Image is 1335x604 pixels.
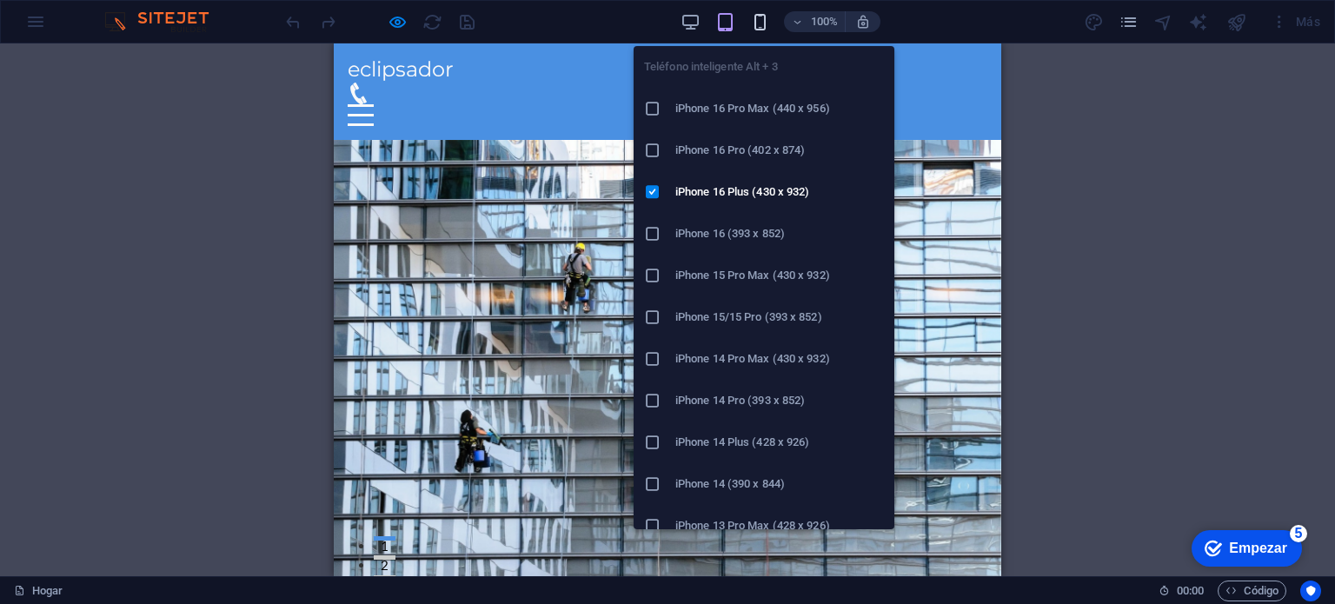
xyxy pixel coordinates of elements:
[40,512,62,516] button: 2
[675,477,785,490] font: iPhone 14 (390 x 844)
[32,584,63,597] font: Hogar
[675,269,830,282] font: iPhone 15 Pro Max (430 x 932)
[675,102,830,115] font: iPhone 16 Pro Max (440 x 956)
[100,11,230,32] img: Logotipo del editor
[675,227,785,240] font: iPhone 16 (393 x 852)
[40,493,62,497] button: 1
[675,185,809,198] font: iPhone 16 Plus (430 x 932)
[784,11,846,32] button: 100%
[1244,584,1279,597] font: Código
[1177,584,1204,597] font: 00:00
[14,13,120,38] font: eclipsador
[675,143,805,156] font: iPhone 16 Pro (402 x 874)
[1300,581,1321,601] button: Centrados en el usuario
[675,310,822,323] font: iPhone 15/15 Pro (393 x 852)
[1218,581,1286,601] button: Código
[14,581,63,601] a: Haga clic para cancelar la selección. Haga doble clic para abrir Páginas.
[46,19,104,34] font: Empezar
[675,435,809,448] font: iPhone 14 Plus (428 x 926)
[675,394,805,407] font: iPhone 14 Pro (393 x 852)
[675,519,830,532] font: iPhone 13 Pro Max (428 x 926)
[9,9,119,45] div: Empezar Quedan 5 elementos, 0 % completado
[675,352,830,365] font: iPhone 14 Pro Max (430 x 932)
[1118,11,1139,32] button: páginas
[1159,581,1205,601] h6: Tiempo de sesión
[112,4,120,19] font: 5
[811,15,838,28] font: 100%
[40,532,62,536] button: 3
